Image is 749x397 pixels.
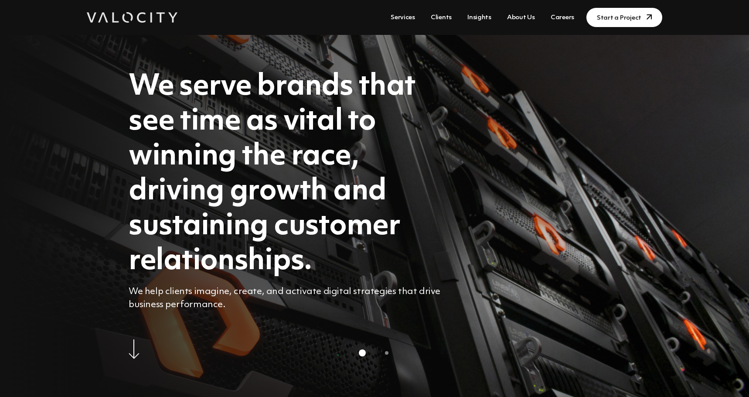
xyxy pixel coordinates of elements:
[387,10,419,26] a: Services
[427,10,455,26] a: Clients
[504,10,538,26] a: About Us
[129,69,452,279] h1: We serve brands that see time as vital to winning the race, driving growth and sustaining custome...
[586,8,662,27] a: Start a Project
[87,12,177,23] img: Valocity Digital
[129,285,452,311] p: We help clients imagine, create, and activate digital strategies that drive business performance.
[464,10,495,26] a: Insights
[547,10,578,26] a: Careers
